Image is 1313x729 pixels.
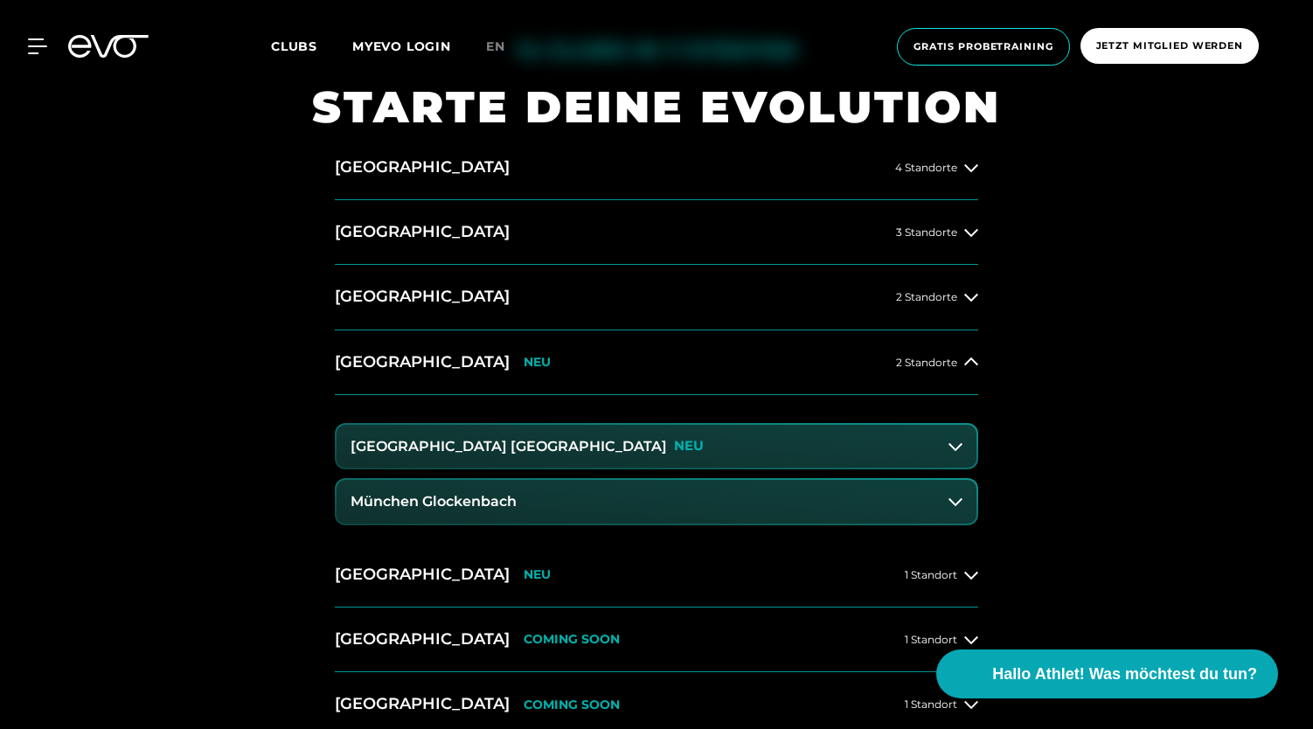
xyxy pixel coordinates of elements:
[905,569,957,580] span: 1 Standort
[524,632,620,647] p: COMING SOON
[936,649,1278,698] button: Hallo Athlet! Was möchtest du tun?
[335,265,978,330] button: [GEOGRAPHIC_DATA]2 Standorte
[352,38,451,54] a: MYEVO LOGIN
[524,698,620,712] p: COMING SOON
[335,351,510,373] h2: [GEOGRAPHIC_DATA]
[335,543,978,607] button: [GEOGRAPHIC_DATA]NEU1 Standort
[335,330,978,395] button: [GEOGRAPHIC_DATA]NEU2 Standorte
[1075,28,1264,66] a: Jetzt Mitglied werden
[905,698,957,710] span: 1 Standort
[335,693,510,715] h2: [GEOGRAPHIC_DATA]
[674,439,704,454] p: NEU
[335,135,978,200] button: [GEOGRAPHIC_DATA]4 Standorte
[486,37,526,57] a: en
[905,634,957,645] span: 1 Standort
[351,439,667,455] h3: [GEOGRAPHIC_DATA] [GEOGRAPHIC_DATA]
[1096,38,1243,53] span: Jetzt Mitglied werden
[895,162,957,173] span: 4 Standorte
[351,494,517,510] h3: München Glockenbach
[335,200,978,265] button: [GEOGRAPHIC_DATA]3 Standorte
[992,663,1257,686] span: Hallo Athlet! Was möchtest du tun?
[335,286,510,308] h2: [GEOGRAPHIC_DATA]
[337,480,976,524] button: München Glockenbach
[271,38,317,54] span: Clubs
[335,628,510,650] h2: [GEOGRAPHIC_DATA]
[337,425,976,469] button: [GEOGRAPHIC_DATA] [GEOGRAPHIC_DATA]NEU
[524,355,551,370] p: NEU
[896,226,957,238] span: 3 Standorte
[335,221,510,243] h2: [GEOGRAPHIC_DATA]
[335,564,510,586] h2: [GEOGRAPHIC_DATA]
[914,39,1053,54] span: Gratis Probetraining
[312,79,1001,135] h1: STARTE DEINE EVOLUTION
[335,607,978,672] button: [GEOGRAPHIC_DATA]COMING SOON1 Standort
[335,156,510,178] h2: [GEOGRAPHIC_DATA]
[896,291,957,302] span: 2 Standorte
[524,567,551,582] p: NEU
[486,38,505,54] span: en
[271,38,352,54] a: Clubs
[892,28,1075,66] a: Gratis Probetraining
[896,357,957,368] span: 2 Standorte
